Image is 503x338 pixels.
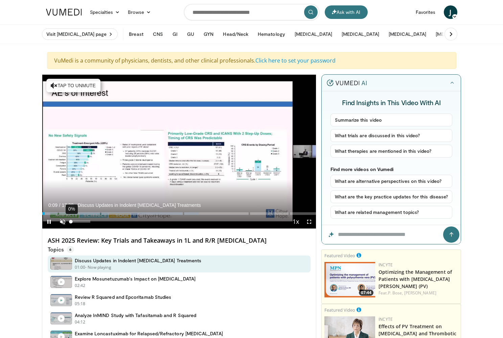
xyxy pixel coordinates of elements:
span: 6 [67,246,74,253]
a: 07:44 [324,262,375,297]
small: Featured Video [324,307,355,313]
p: Topics [48,246,74,253]
p: 04:12 [75,319,86,325]
button: Head/Neck [219,27,252,41]
img: vumedi-ai-logo.v2.svg [327,79,367,86]
span: Discuss Updates in Indolent [MEDICAL_DATA] Treatments [77,202,201,208]
h4: Examine Loncastuximab for Relapsed/Refractory [MEDICAL_DATA] [75,331,223,337]
div: Progress Bar [42,212,316,215]
a: Click here to set your password [255,57,336,64]
a: Favorites [412,5,440,19]
button: [MEDICAL_DATA] [385,27,430,41]
span: 07:44 [359,290,373,296]
button: Fullscreen [302,215,316,228]
h4: Discuss Updates in Indolent [MEDICAL_DATA] Treatments [75,258,202,264]
button: CNS [149,27,167,41]
h4: Explore Mosunetuzumab's Impact on [MEDICAL_DATA] [75,276,196,282]
button: GU [183,27,198,41]
button: Playback Rate [289,215,302,228]
a: Browse [124,5,155,19]
span: / [59,202,61,208]
h4: Analyze InMIND Study with Tafasitamab and R Squared [75,312,197,318]
button: Tap to unmute [46,79,100,92]
p: Find more videos on Vumedi [330,166,453,172]
button: Summarize this video [330,114,453,126]
a: Visit [MEDICAL_DATA] page [42,28,118,40]
button: What are the key practice updates for this disease? [330,190,453,203]
img: VuMedi Logo [46,9,82,16]
button: GI [168,27,182,41]
button: Ask with AI [325,5,368,19]
h4: ASH 2025 Review: Key Trials and Takeaways in 1L and R/R [MEDICAL_DATA] [48,237,311,244]
h4: Review R Squared and Epcoritamab Studies [75,294,172,300]
p: 01:00 [75,264,86,270]
button: Pause [42,215,56,228]
a: [PERSON_NAME] [404,290,436,296]
p: 02:42 [75,283,86,289]
img: b6962518-674a-496f-9814-4152d3874ecc.png.150x105_q85_crop-smart_upscale.png [324,262,375,297]
input: Search topics, interventions [184,4,319,20]
div: Feat. [379,290,458,296]
button: What are related management topics? [330,206,453,219]
div: Volume Level [71,220,90,223]
a: P. Bose, [388,290,403,296]
small: Featured Video [324,252,355,259]
div: VuMedi is a community of physicians, dentists, and other clinical professionals. [47,52,456,69]
button: Breast [125,27,147,41]
a: Optimizing the Management of Patients with [MEDICAL_DATA][PERSON_NAME] (PV) [379,269,452,289]
button: [MEDICAL_DATA] [432,27,477,41]
button: GYN [200,27,218,41]
video-js: Video Player [42,75,316,229]
p: - Now playing [85,264,111,270]
a: Incyte [379,262,393,268]
button: What trials are discussed in this video? [330,129,453,142]
button: [MEDICAL_DATA] [338,27,383,41]
button: What are alternative perspectives on this video? [330,175,453,188]
span: 0:09 [48,202,58,208]
h4: Find Insights in This Video With AI [330,98,453,107]
span: 17:28 [62,202,73,208]
input: Question for the AI [322,225,461,244]
button: What therapies are mentioned in this video? [330,145,453,158]
button: [MEDICAL_DATA] [291,27,336,41]
a: Specialties [86,5,124,19]
p: 05:18 [75,301,86,307]
a: Incyte [379,316,393,322]
button: Unmute [56,215,69,228]
button: Hematology [254,27,289,41]
a: J [444,5,457,19]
